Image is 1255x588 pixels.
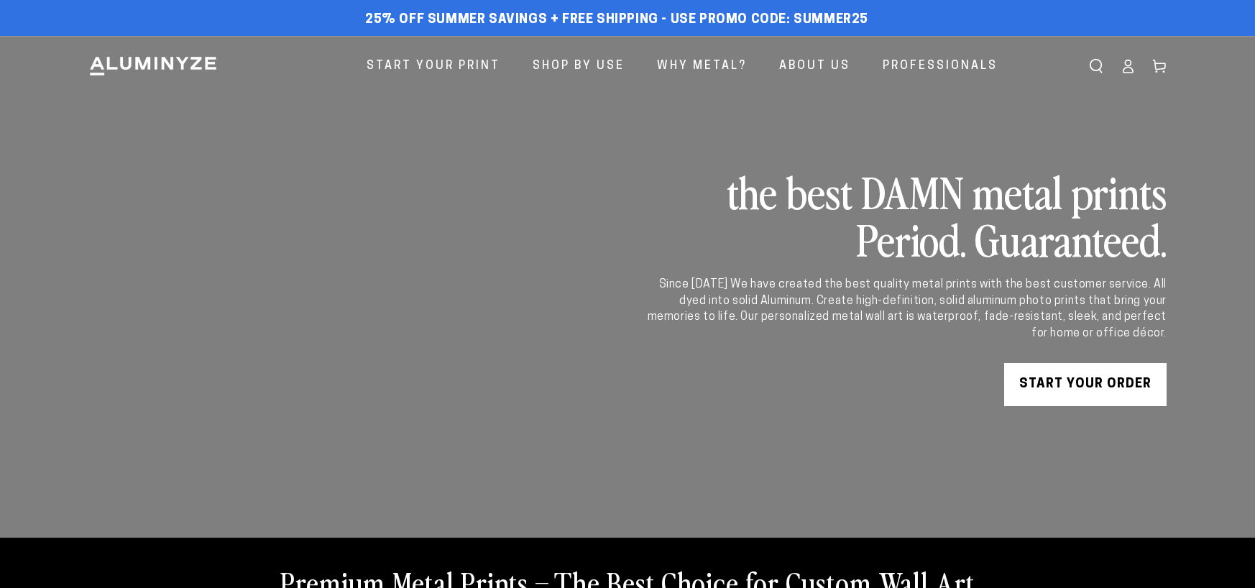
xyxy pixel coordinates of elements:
span: Start Your Print [367,56,500,77]
span: 25% off Summer Savings + Free Shipping - Use Promo Code: SUMMER25 [365,12,868,28]
span: Professionals [883,56,998,77]
a: Start Your Print [356,47,511,86]
a: Shop By Use [522,47,635,86]
a: About Us [768,47,861,86]
span: About Us [779,56,850,77]
a: START YOUR Order [1004,363,1167,406]
div: Since [DATE] We have created the best quality metal prints with the best customer service. All dy... [645,277,1167,341]
img: Aluminyze [88,55,218,77]
span: Why Metal? [657,56,747,77]
h2: the best DAMN metal prints Period. Guaranteed. [645,167,1167,262]
a: Why Metal? [646,47,758,86]
a: Professionals [872,47,1008,86]
span: Shop By Use [533,56,625,77]
summary: Search our site [1080,50,1112,82]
